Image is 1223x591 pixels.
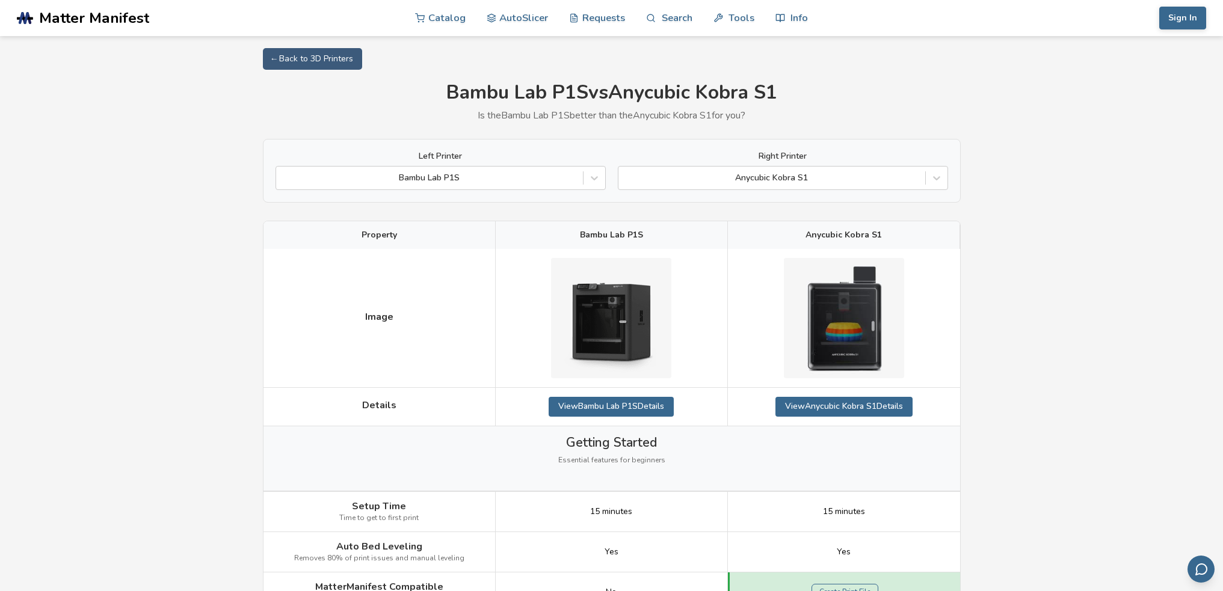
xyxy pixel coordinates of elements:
[590,507,632,516] span: 15 minutes
[823,507,865,516] span: 15 minutes
[580,230,643,240] span: Bambu Lab P1S
[352,501,406,512] span: Setup Time
[549,397,674,416] a: ViewBambu Lab P1SDetails
[1159,7,1206,29] button: Sign In
[263,110,961,121] p: Is the Bambu Lab P1S better than the Anycubic Kobra S1 for you?
[263,82,961,104] h1: Bambu Lab P1S vs Anycubic Kobra S1
[551,258,671,378] img: Bambu Lab P1S
[837,547,851,557] span: Yes
[558,456,665,465] span: Essential features for beginners
[784,258,904,378] img: Anycubic Kobra S1
[362,400,396,411] span: Details
[282,173,285,183] input: Bambu Lab P1S
[362,230,397,240] span: Property
[294,554,464,563] span: Removes 80% of print issues and manual leveling
[775,397,913,416] a: ViewAnycubic Kobra S1Details
[336,541,422,552] span: Auto Bed Leveling
[618,152,948,161] label: Right Printer
[605,547,618,557] span: Yes
[39,10,149,26] span: Matter Manifest
[339,514,419,522] span: Time to get to first print
[276,152,606,161] label: Left Printer
[263,48,362,70] a: ← Back to 3D Printers
[1188,556,1215,583] button: Send feedback via email
[806,230,882,240] span: Anycubic Kobra S1
[566,435,657,450] span: Getting Started
[624,173,627,183] input: Anycubic Kobra S1
[365,311,393,322] span: Image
